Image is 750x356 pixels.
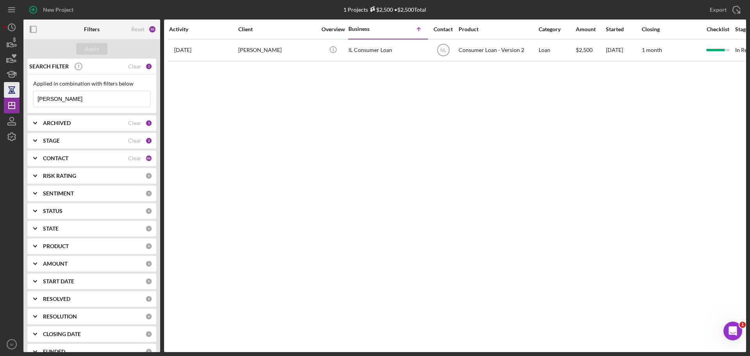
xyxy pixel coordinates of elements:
[43,138,60,144] b: STAGE
[459,40,537,61] div: Consumer Loan - Version 2
[145,313,152,320] div: 0
[145,137,152,144] div: 2
[145,331,152,338] div: 0
[429,26,458,32] div: Contact
[145,120,152,127] div: 1
[43,278,74,284] b: START DATE
[145,243,152,250] div: 0
[43,296,70,302] b: RESOLVED
[43,190,74,197] b: SENTIMENT
[43,349,65,355] b: FUNDED
[343,6,426,13] div: 1 Projects • $2,500 Total
[84,26,100,32] b: Filters
[145,63,152,70] div: 1
[606,26,641,32] div: Started
[43,331,81,337] b: CLOSING DATE
[739,322,746,328] span: 1
[10,342,14,347] text: IV
[43,2,73,18] div: New Project
[606,40,641,61] div: [DATE]
[348,40,427,61] div: IL Consumer Loan
[43,208,62,214] b: STATUS
[539,40,575,61] div: Loan
[43,261,68,267] b: AMOUNT
[701,26,734,32] div: Checklist
[128,63,141,70] div: Clear
[539,26,575,32] div: Category
[642,47,662,53] time: 1 month
[148,25,156,33] div: 50
[145,295,152,302] div: 0
[238,26,316,32] div: Client
[43,120,71,126] b: ARCHIVED
[43,313,77,320] b: RESOLUTION
[29,63,69,70] b: SEARCH FILTER
[128,120,141,126] div: Clear
[33,81,150,87] div: Applied in combination with filters below
[43,155,68,161] b: CONTACT
[169,26,237,32] div: Activity
[459,26,537,32] div: Product
[85,43,99,55] div: Apply
[710,2,727,18] div: Export
[145,260,152,267] div: 0
[128,155,141,161] div: Clear
[43,243,69,249] b: PRODUCT
[43,225,59,232] b: STATE
[76,43,107,55] button: Apply
[174,47,191,53] time: 2025-09-24 19:32
[23,2,81,18] button: New Project
[4,336,20,352] button: IV
[702,2,746,18] button: Export
[318,26,348,32] div: Overview
[642,26,700,32] div: Closing
[131,26,145,32] div: Reset
[145,190,152,197] div: 0
[238,40,316,61] div: [PERSON_NAME]
[723,322,742,340] iframe: Intercom live chat
[145,278,152,285] div: 0
[43,173,76,179] b: RISK RATING
[145,225,152,232] div: 0
[145,155,152,162] div: 46
[368,6,393,13] div: $2,500
[440,48,446,53] text: NL
[145,348,152,355] div: 0
[348,26,387,32] div: Business
[145,208,152,215] div: 0
[128,138,141,144] div: Clear
[576,47,593,53] span: $2,500
[145,172,152,179] div: 0
[576,26,605,32] div: Amount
